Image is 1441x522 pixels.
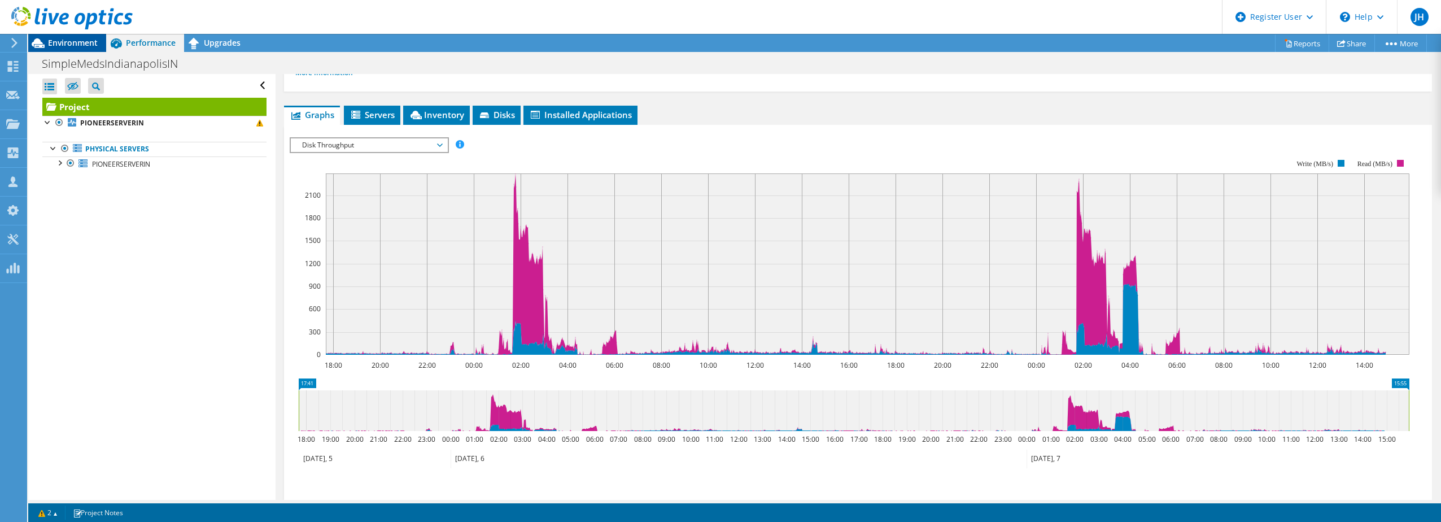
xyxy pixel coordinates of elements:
span: Servers [350,109,395,120]
a: More [1374,34,1427,52]
text: 14:00 [1355,360,1373,370]
text: 00:00 [442,434,459,444]
text: 1200 [305,259,321,268]
text: 2100 [305,190,321,200]
text: 08:00 [634,434,651,444]
a: PIONEERSERVERIN [42,156,267,171]
text: 01:00 [465,434,483,444]
text: 07:00 [1186,434,1203,444]
text: 07:00 [609,434,627,444]
text: 11:00 [705,434,723,444]
text: 22:00 [970,434,987,444]
text: 08:00 [1215,360,1232,370]
text: 600 [309,304,321,314]
svg: \n [1340,12,1350,22]
text: 14:00 [778,434,795,444]
text: 19:00 [898,434,915,444]
b: PIONEERSERVERIN [80,118,144,128]
text: 12:00 [730,434,747,444]
span: Disk Throughput [296,138,442,152]
text: 18:00 [887,360,904,370]
a: 2 [30,506,65,520]
text: 23:00 [417,434,435,444]
text: 04:00 [558,360,576,370]
text: 23:00 [994,434,1011,444]
text: 04:00 [1121,360,1138,370]
text: 13:00 [1330,434,1347,444]
span: Disks [478,109,515,120]
text: 18:00 [297,434,315,444]
a: Reports [1275,34,1329,52]
text: 14:00 [1353,434,1371,444]
text: 0 [317,350,321,359]
text: 12:00 [746,360,763,370]
text: 10:00 [699,360,717,370]
a: Project Notes [65,506,131,520]
text: 05:00 [1138,434,1155,444]
text: 02:00 [490,434,507,444]
text: 06:00 [1161,434,1179,444]
text: 10:00 [1257,434,1275,444]
text: 20:00 [933,360,951,370]
text: 10:00 [1261,360,1279,370]
text: 05:00 [561,434,579,444]
a: More Information [295,68,361,77]
text: 17:00 [850,434,867,444]
text: 20:00 [346,434,363,444]
text: 09:00 [1234,434,1251,444]
text: 21:00 [369,434,387,444]
h1: SimpleMedsIndianapolisIN [37,58,195,70]
span: Installed Applications [529,109,632,120]
span: PIONEERSERVERIN [92,159,150,169]
text: Write (MB/s) [1296,160,1333,168]
text: 20:00 [371,360,388,370]
text: 300 [309,327,321,337]
text: 06:00 [586,434,603,444]
text: 13:00 [753,434,771,444]
span: Environment [48,37,98,48]
text: 06:00 [1168,360,1185,370]
text: 04:00 [1113,434,1131,444]
text: 02:00 [1066,434,1083,444]
text: 22:00 [394,434,411,444]
text: 12:00 [1308,360,1326,370]
text: 21:00 [946,434,963,444]
span: Upgrades [204,37,241,48]
text: 00:00 [465,360,482,370]
text: 02:00 [1074,360,1091,370]
span: JH [1411,8,1429,26]
text: 15:00 [801,434,819,444]
text: 22:00 [418,360,435,370]
span: Performance [126,37,176,48]
text: 04:00 [538,434,555,444]
span: Graphs [290,109,334,120]
text: 900 [309,281,321,291]
text: 19:00 [321,434,339,444]
text: 08:00 [1209,434,1227,444]
span: Inventory [409,109,464,120]
text: 20:00 [922,434,939,444]
text: 06:00 [605,360,623,370]
text: 22:00 [980,360,998,370]
a: Project [42,98,267,116]
text: 1800 [305,213,321,223]
text: 09:00 [657,434,675,444]
text: 08:00 [652,360,670,370]
text: 00:00 [1027,360,1045,370]
text: 03:00 [1090,434,1107,444]
text: Read (MB/s) [1357,160,1392,168]
text: 1500 [305,236,321,245]
text: 10:00 [682,434,699,444]
text: 16:00 [826,434,843,444]
text: 16:00 [840,360,857,370]
text: 01:00 [1042,434,1059,444]
text: 18:00 [324,360,342,370]
text: 14:00 [793,360,810,370]
text: 00:00 [1018,434,1035,444]
a: Share [1329,34,1375,52]
a: PIONEERSERVERIN [42,116,267,130]
text: 02:00 [512,360,529,370]
text: 15:00 [1378,434,1395,444]
text: 11:00 [1282,434,1299,444]
text: 12:00 [1305,434,1323,444]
